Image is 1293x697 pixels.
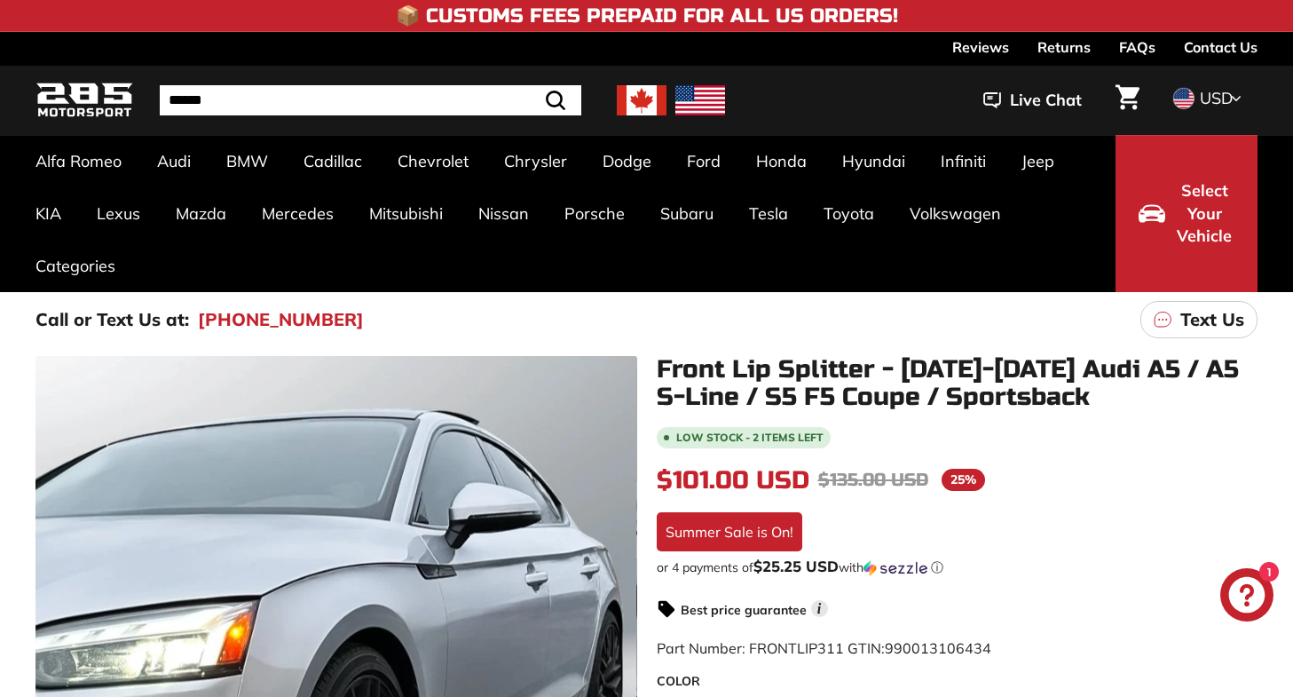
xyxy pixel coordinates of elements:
[731,187,806,240] a: Tesla
[79,187,158,240] a: Lexus
[657,512,802,551] div: Summer Sale is On!
[753,557,839,575] span: $25.25 USD
[158,187,244,240] a: Mazda
[863,560,927,576] img: Sezzle
[486,135,585,187] a: Chrysler
[380,135,486,187] a: Chevrolet
[960,78,1105,123] button: Live Chat
[35,80,133,122] img: Logo_285_Motorsport_areodynamics_components
[676,432,824,443] span: Low stock - 2 items left
[139,135,209,187] a: Audi
[1105,70,1150,131] a: Cart
[681,602,807,618] strong: Best price guarantee
[1037,32,1091,62] a: Returns
[657,639,991,657] span: Part Number: FRONTLIP311 GTIN:
[547,187,643,240] a: Porsche
[657,672,1258,691] label: COLOR
[657,558,1258,576] div: or 4 payments of$25.25 USDwithSezzle Click to learn more about Sezzle
[1140,301,1258,338] a: Text Us
[657,558,1258,576] div: or 4 payments of with
[35,306,189,333] p: Call or Text Us at:
[160,85,581,115] input: Search
[657,465,809,495] span: $101.00 USD
[1010,89,1082,112] span: Live Chat
[669,135,738,187] a: Ford
[892,187,1019,240] a: Volkswagen
[351,187,461,240] a: Mitsubishi
[1116,135,1258,292] button: Select Your Vehicle
[396,5,898,27] h4: 📦 Customs Fees Prepaid for All US Orders!
[923,135,1004,187] a: Infiniti
[1200,88,1233,108] span: USD
[806,187,892,240] a: Toyota
[952,32,1009,62] a: Reviews
[942,469,985,491] span: 25%
[1180,306,1244,333] p: Text Us
[209,135,286,187] a: BMW
[657,356,1258,411] h1: Front Lip Splitter - [DATE]-[DATE] Audi A5 / A5 S-Line / S5 F5 Coupe / Sportsback
[1119,32,1155,62] a: FAQs
[18,187,79,240] a: KIA
[286,135,380,187] a: Cadillac
[1215,568,1279,626] inbox-online-store-chat: Shopify online store chat
[585,135,669,187] a: Dodge
[18,240,133,292] a: Categories
[885,639,991,657] span: 990013106434
[244,187,351,240] a: Mercedes
[811,600,828,617] span: i
[738,135,824,187] a: Honda
[1184,32,1258,62] a: Contact Us
[818,469,928,491] span: $135.00 USD
[1174,179,1234,248] span: Select Your Vehicle
[1004,135,1072,187] a: Jeep
[461,187,547,240] a: Nissan
[198,306,364,333] a: [PHONE_NUMBER]
[18,135,139,187] a: Alfa Romeo
[824,135,923,187] a: Hyundai
[643,187,731,240] a: Subaru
